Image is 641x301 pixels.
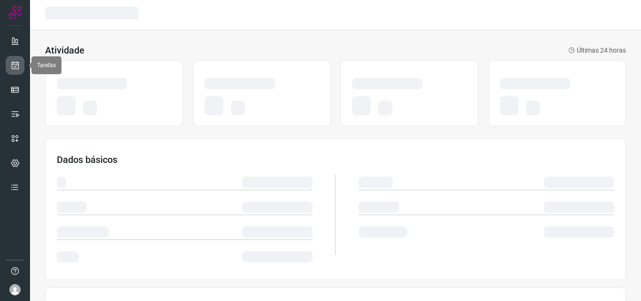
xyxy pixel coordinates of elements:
span: Tarefas [37,62,56,69]
h3: Atividade [45,45,84,56]
img: avatar-user-boy.jpg [9,284,21,295]
img: Logo [8,6,22,20]
p: Últimas 24 horas [568,46,626,55]
h3: Dados básicos [57,154,614,165]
